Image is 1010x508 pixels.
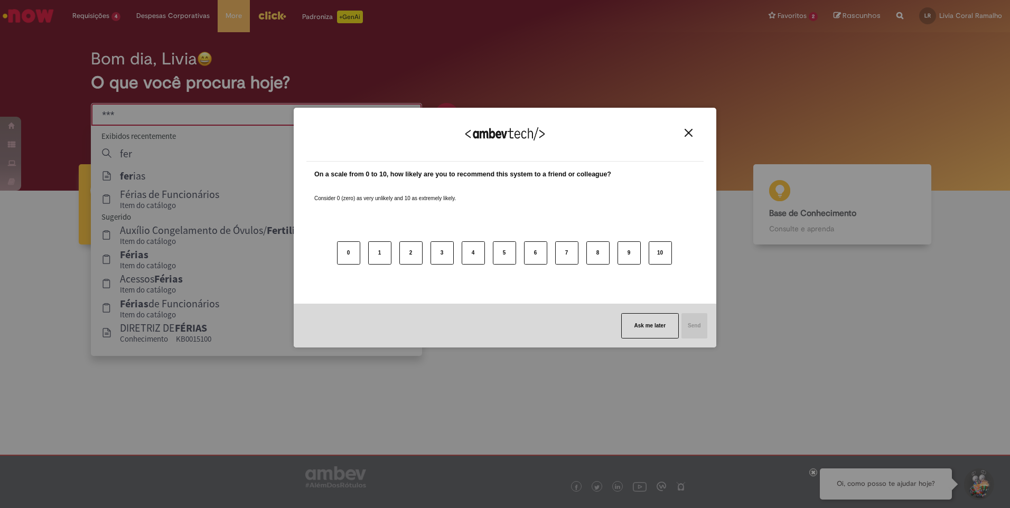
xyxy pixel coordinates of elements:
img: Logo Ambevtech [465,127,545,140]
button: 9 [618,241,641,265]
button: 5 [493,241,516,265]
label: On a scale from 0 to 10, how likely are you to recommend this system to a friend or colleague? [314,170,611,180]
button: 1 [368,241,391,265]
button: 4 [462,241,485,265]
button: 8 [586,241,610,265]
button: 10 [649,241,672,265]
button: 2 [399,241,423,265]
button: 3 [431,241,454,265]
button: 7 [555,241,578,265]
button: Close [681,128,696,137]
button: 6 [524,241,547,265]
button: 0 [337,241,360,265]
img: Close [685,129,693,137]
button: Ask me later [621,313,679,338]
label: Consider 0 (zero) as very unlikely and 10 as extremely likely. [314,182,456,202]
